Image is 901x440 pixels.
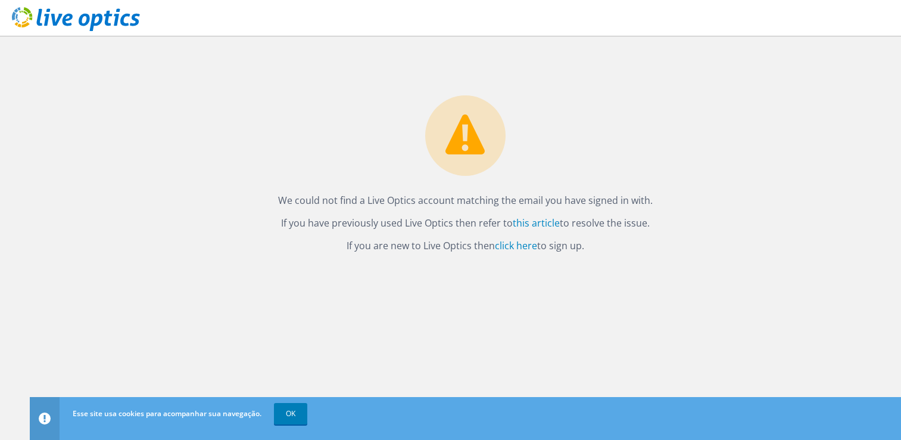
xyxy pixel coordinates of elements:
[274,403,307,424] a: OK
[42,215,889,231] p: If you have previously used Live Optics then refer to to resolve the issue.
[513,216,560,230] a: this article
[73,408,261,419] span: Esse site usa cookies para acompanhar sua navegação.
[495,239,537,252] a: click here
[42,237,889,254] p: If you are new to Live Optics then to sign up.
[42,192,889,209] p: We could not find a Live Optics account matching the email you have signed in with.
